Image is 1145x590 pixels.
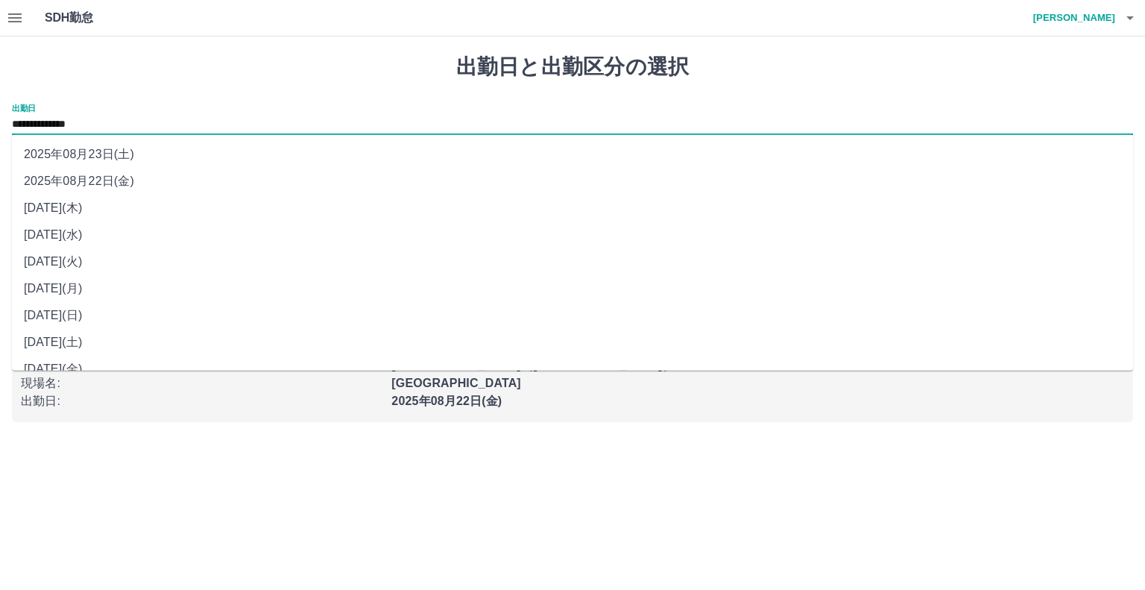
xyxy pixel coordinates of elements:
[12,54,1133,80] h1: 出勤日と出勤区分の選択
[391,395,502,407] b: 2025年08月22日(金)
[12,356,1133,383] li: [DATE](金)
[21,392,382,410] p: 出勤日 :
[12,141,1133,168] li: 2025年08月23日(土)
[12,168,1133,195] li: 2025年08月22日(金)
[12,329,1133,356] li: [DATE](土)
[21,374,382,392] p: 現場名 :
[12,102,36,113] label: 出勤日
[12,222,1133,248] li: [DATE](水)
[12,248,1133,275] li: [DATE](火)
[12,195,1133,222] li: [DATE](木)
[391,377,521,389] b: [GEOGRAPHIC_DATA]
[12,275,1133,302] li: [DATE](月)
[12,302,1133,329] li: [DATE](日)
